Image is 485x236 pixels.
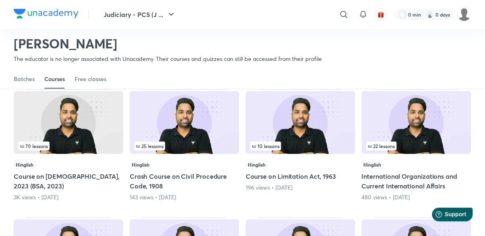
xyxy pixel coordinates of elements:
[362,91,471,154] img: Thumbnail
[367,142,466,150] div: left
[130,91,239,154] img: Thumbnail
[19,142,118,150] div: infosection
[20,144,48,148] span: 70 lessons
[130,171,239,191] h5: Crash Course on Civil Procedure Code, 1908
[135,142,234,150] div: infosection
[14,91,123,154] img: Thumbnail
[246,171,355,181] h5: Course on Limitation Act, 1963
[44,69,65,89] a: Courses
[130,193,239,201] div: 143 views • 8 months ago
[377,11,385,18] img: avatar
[246,160,267,169] span: Hinglish
[135,142,234,150] div: infocontainer
[251,142,350,150] div: infocontainer
[426,10,434,19] img: streak
[14,160,35,169] span: Hinglish
[375,8,388,21] button: avatar
[362,160,383,169] span: Hinglish
[75,75,106,83] div: Free classes
[75,69,106,89] a: Free classes
[246,91,355,154] img: Thumbnail
[251,142,350,150] div: infosection
[99,6,181,23] button: Judiciary - PCS (J ...
[135,142,234,150] div: left
[367,142,466,150] div: infocontainer
[362,89,471,201] div: International Organizations and Current International Affairs
[14,89,123,201] div: Course on Bharatiya Sakshya Adhiniyam, 2023 (BSA, 2023)
[367,142,466,150] div: infosection
[14,171,123,191] h5: Course on [DEMOGRAPHIC_DATA], 2023 (BSA, 2023)
[14,9,79,21] a: Company Logo
[14,193,123,201] div: 3K views • 8 months ago
[362,193,471,201] div: 480 views • 10 months ago
[362,171,471,191] h5: International Organizations and Current International Affairs
[246,89,355,201] div: Course on Limitation Act, 1963
[19,142,118,150] div: left
[14,75,35,83] div: Batches
[368,144,395,148] span: 22 lessons
[14,9,79,19] img: Company Logo
[251,142,350,150] div: left
[458,8,471,21] img: Shefali Garg
[14,36,322,52] h2: [PERSON_NAME]
[14,55,322,63] p: The educator is no longer associated with Unacademy. Their courses and quizzes can still be acces...
[14,69,35,89] a: Batches
[130,160,151,169] span: Hinglish
[252,144,280,148] span: 10 lessons
[246,184,355,192] div: 196 views • 10 months ago
[136,144,164,148] span: 25 lessons
[44,75,65,83] div: Courses
[19,142,118,150] div: infocontainer
[130,89,239,201] div: Crash Course on Civil Procedure Code, 1908
[413,205,476,227] iframe: Help widget launcher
